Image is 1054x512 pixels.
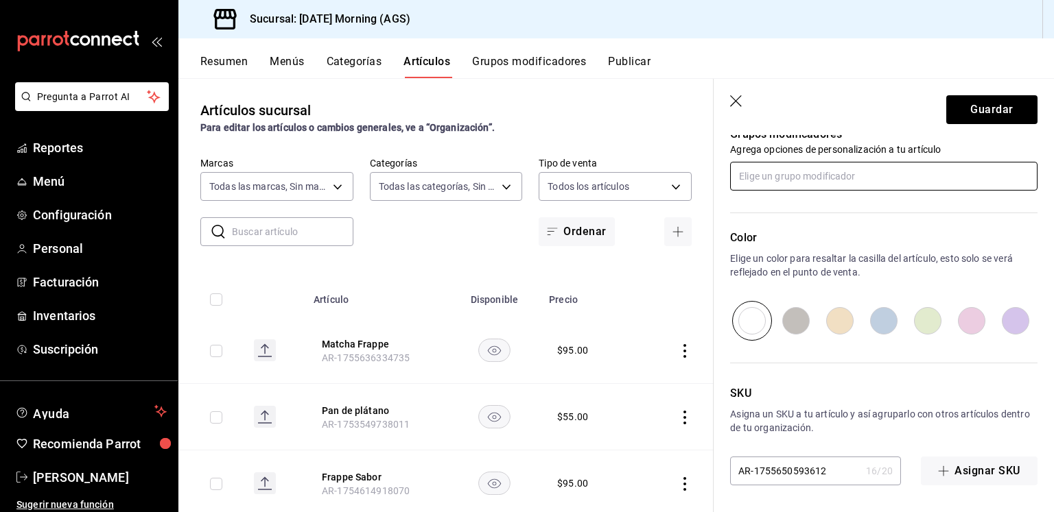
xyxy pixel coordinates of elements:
button: Pregunta a Parrot AI [15,82,169,111]
div: 16 / 20 [866,464,893,478]
span: Reportes [33,138,167,157]
button: Artículos [403,55,450,78]
p: Elige un color para resaltar la casilla del artículo, esto solo se verá reflejado en el punto de ... [730,252,1038,279]
span: Pregunta a Parrot AI [37,90,148,104]
span: Todas las categorías, Sin categoría [379,180,497,193]
button: availability-product [478,339,511,362]
p: Agrega opciones de personalización a tu artículo [730,143,1038,156]
span: Facturación [33,273,167,291]
th: Disponible [448,273,541,317]
input: Buscar artículo [232,218,353,245]
th: Precio [541,273,640,317]
span: Recomienda Parrot [33,435,167,453]
span: [PERSON_NAME] [33,468,167,487]
button: Guardar [946,95,1038,124]
th: Artículo [305,273,448,317]
button: edit-product-location [322,337,432,351]
span: AR-1754614918070 [322,485,410,496]
button: edit-product-location [322,470,432,484]
button: availability-product [478,405,511,428]
label: Tipo de venta [539,158,692,168]
input: Elige un grupo modificador [730,162,1038,191]
button: Grupos modificadores [472,55,586,78]
strong: Para editar los artículos o cambios generales, ve a “Organización”. [200,122,495,133]
button: Ordenar [539,217,614,246]
span: Inventarios [33,306,167,325]
span: Menú [33,172,167,191]
span: Todos los artículos [548,180,629,193]
div: Artículos sucursal [200,100,311,121]
button: actions [678,411,692,424]
p: Asigna un SKU a tu artículo y así agruparlo con otros artículos dentro de tu organización. [730,407,1038,435]
button: edit-product-location [322,404,432,417]
div: $ 95.00 [557,476,588,490]
button: open_drawer_menu [151,36,162,47]
h3: Sucursal: [DATE] Morning (AGS) [239,11,410,27]
div: navigation tabs [200,55,1054,78]
button: availability-product [478,472,511,495]
div: $ 55.00 [557,410,588,424]
span: Sugerir nueva función [16,498,167,512]
p: Color [730,230,1038,246]
button: actions [678,477,692,491]
p: SKU [730,385,1038,402]
button: actions [678,344,692,358]
a: Pregunta a Parrot AI [10,99,169,114]
span: Personal [33,239,167,258]
button: Asignar SKU [921,456,1038,485]
span: Ayuda [33,403,149,419]
span: Todas las marcas, Sin marca [209,180,328,193]
button: Categorías [327,55,382,78]
span: AR-1755636334735 [322,352,410,363]
span: Suscripción [33,340,167,358]
button: Publicar [608,55,651,78]
label: Categorías [370,158,523,168]
span: Configuración [33,206,167,224]
div: $ 95.00 [557,343,588,357]
button: Resumen [200,55,248,78]
span: AR-1753549738011 [322,419,410,430]
button: Menús [270,55,304,78]
label: Marcas [200,158,353,168]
